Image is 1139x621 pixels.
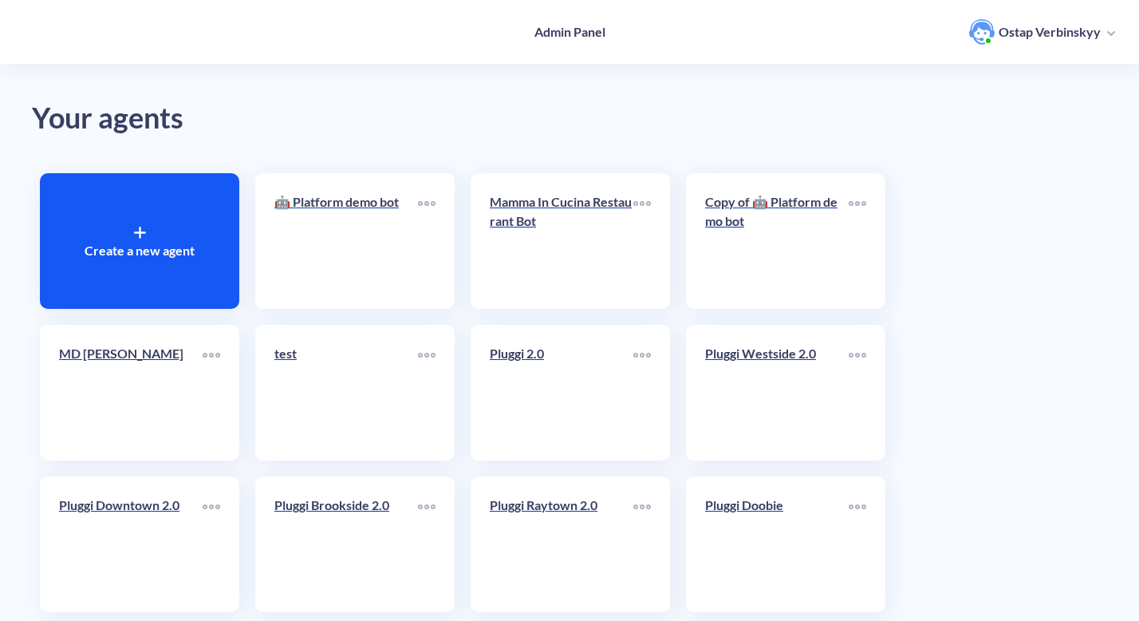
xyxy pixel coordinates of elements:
p: Pluggi Raytown 2.0 [490,496,633,515]
a: MD [PERSON_NAME] [59,344,203,441]
a: Mamma In Cucina Restaurant Bot [490,192,633,290]
p: Pluggi Doobie [705,496,849,515]
a: Pluggi 2.0 [490,344,633,441]
a: Pluggi Doobie [705,496,849,593]
p: Pluggi Downtown 2.0 [59,496,203,515]
p: Pluggi Westside 2.0 [705,344,849,363]
a: Pluggi Westside 2.0 [705,344,849,441]
a: Copy of 🤖 Platform demo bot [705,192,849,290]
p: MD [PERSON_NAME] [59,344,203,363]
a: 🤖 Platform demo bot [274,192,418,290]
button: user photoOstap Verbinskyy [961,18,1123,46]
a: Pluggi Brookside 2.0 [274,496,418,593]
div: Your agents [32,96,1107,141]
p: 🤖 Platform demo bot [274,192,418,212]
a: Pluggi Downtown 2.0 [59,496,203,593]
p: Copy of 🤖 Platform demo bot [705,192,849,231]
p: Create a new agent [85,241,195,260]
a: test [274,344,418,441]
p: Pluggi Brookside 2.0 [274,496,418,515]
p: Ostap Verbinskyy [999,23,1101,41]
p: Mamma In Cucina Restaurant Bot [490,192,633,231]
img: user photo [969,19,995,45]
p: Pluggi 2.0 [490,344,633,363]
p: test [274,344,418,363]
a: Pluggi Raytown 2.0 [490,496,633,593]
h4: Admin Panel [534,24,605,39]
